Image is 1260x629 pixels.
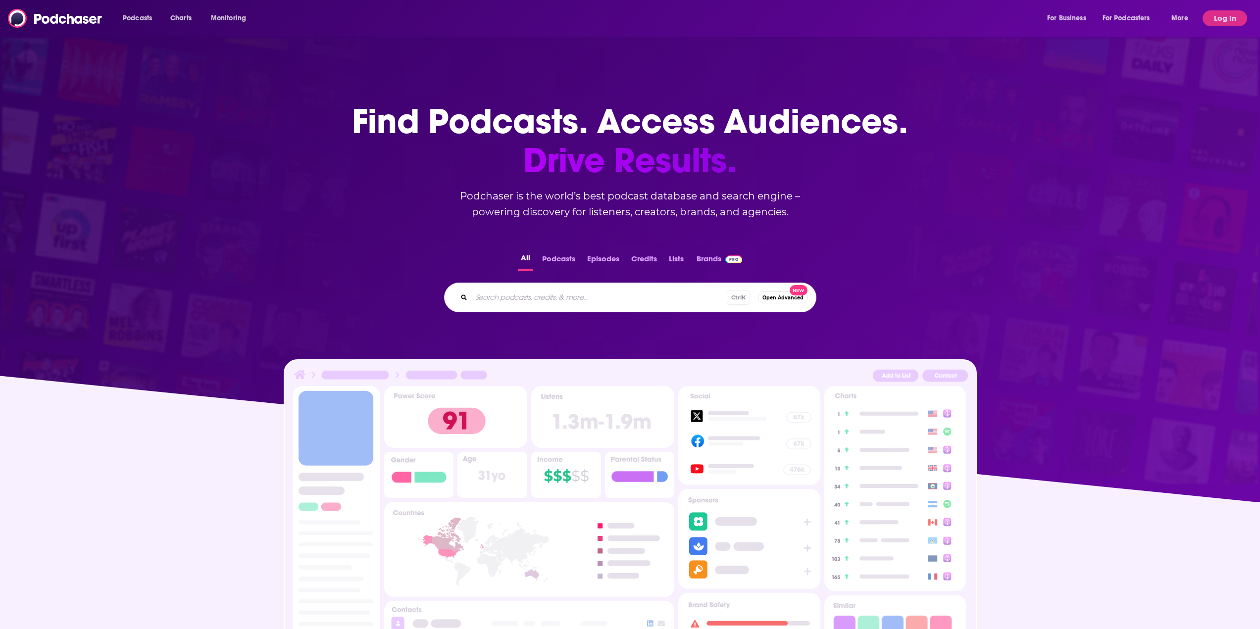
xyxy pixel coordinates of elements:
[352,102,908,180] h1: Find Podcasts. Access Audiences.
[116,10,165,26] button: open menu
[204,10,259,26] button: open menu
[432,188,828,220] h2: Podchaser is the world’s best podcast database and search engine – powering discovery for listene...
[605,452,675,498] img: Podcast Insights Parental Status
[539,251,578,271] button: Podcasts
[790,285,807,295] span: New
[1171,11,1188,25] span: More
[1047,11,1086,25] span: For Business
[666,251,687,271] button: Lists
[384,386,527,448] img: Podcast Insights Power score
[123,11,152,25] span: Podcasts
[384,452,454,498] img: Podcast Insights Gender
[293,368,968,386] img: Podcast Insights Header
[628,251,660,271] button: Credits
[1164,10,1201,26] button: open menu
[531,386,674,448] img: Podcast Insights Listens
[518,251,533,271] button: All
[725,255,743,263] img: Podchaser Pro
[824,386,966,591] img: Podcast Insights Charts
[531,452,601,498] img: Podcast Insights Income
[384,502,675,596] img: Podcast Insights Countries
[678,489,820,589] img: Podcast Sponsors
[678,386,820,485] img: Podcast Socials
[1040,10,1099,26] button: open menu
[164,10,198,26] a: Charts
[457,452,527,498] img: Podcast Insights Age
[762,295,804,300] span: Open Advanced
[471,290,727,305] input: Search podcasts, credits, & more...
[584,251,622,271] button: Episodes
[1096,10,1164,26] button: open menu
[697,251,743,271] a: BrandsPodchaser Pro
[1203,10,1247,26] button: Log In
[1103,11,1150,25] span: For Podcasters
[758,291,808,303] button: Open AdvancedNew
[727,290,750,305] span: Ctrl K
[211,11,246,25] span: Monitoring
[352,141,908,180] span: Drive Results.
[170,11,192,25] span: Charts
[444,283,816,312] div: Search podcasts, credits, & more...
[8,9,103,28] img: Podchaser - Follow, Share and Rate Podcasts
